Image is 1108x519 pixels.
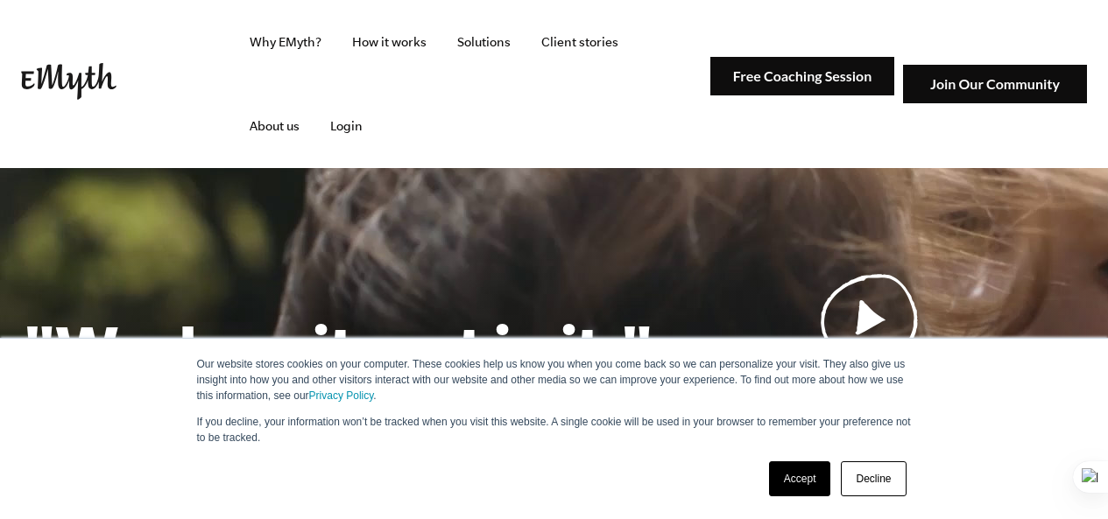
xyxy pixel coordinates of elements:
[309,389,374,402] a: Privacy Policy
[197,356,912,403] p: Our website stores cookies on your computer. These cookies help us know you when you come back so...
[769,461,831,496] a: Accept
[841,461,906,496] a: Decline
[653,273,1087,434] a: See why most businessesdon't work andwhat to do about it
[236,84,314,168] a: About us
[21,63,116,100] img: EMyth
[22,309,653,386] h1: "Work on it, not in it."
[821,273,919,365] img: Play Video
[316,84,377,168] a: Login
[197,414,912,445] p: If you decline, your information won’t be tracked when you visit this website. A single cookie wi...
[903,65,1087,104] img: Join Our Community
[710,57,894,96] img: Free Coaching Session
